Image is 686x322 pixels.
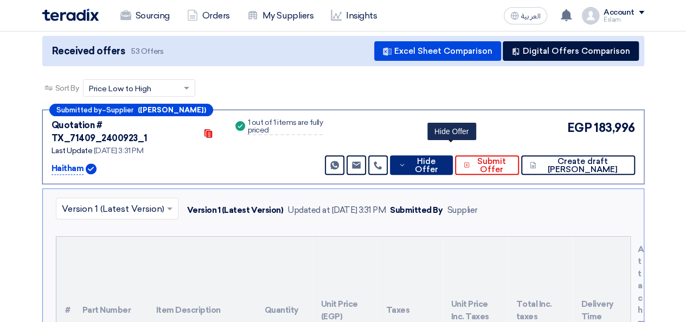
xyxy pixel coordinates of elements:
[42,9,99,21] img: Teradix logo
[55,83,79,94] span: Sort By
[447,204,477,217] div: Supplier
[521,155,634,175] button: Create draft [PERSON_NAME]
[472,157,510,174] span: Submit Offer
[56,106,102,113] span: Submitted by
[49,104,213,116] div: –
[94,146,143,155] span: [DATE] 3:31 PM
[539,157,626,174] span: Create draft [PERSON_NAME]
[374,41,501,61] button: Excel Sheet Comparison
[604,8,634,17] div: Account
[390,155,452,175] button: Hide Offer
[582,7,599,24] img: profile_test.png
[131,46,163,56] span: 53 Offers
[408,157,444,174] span: Hide Offer
[247,119,323,135] div: 1 out of 1 items are fully priced
[239,4,322,28] a: My Suppliers
[455,155,520,175] button: Submit Offer
[604,17,644,23] div: Eslam
[390,204,443,217] div: Submitted By
[567,119,592,137] span: EGP
[52,119,197,145] div: Quotation # TX_71409_2400923_1
[52,162,84,175] p: Haitham
[138,106,206,113] b: ([PERSON_NAME])
[503,41,639,61] button: Digital Offers Comparison
[112,4,178,28] a: Sourcing
[89,83,151,94] span: Price Low to High
[287,204,386,217] div: Updated at [DATE] 3:31 PM
[594,119,635,137] span: 183,996
[504,7,547,24] button: العربية
[52,44,125,59] span: Received offers
[427,123,476,140] div: Hide Offer
[322,4,386,28] a: Insights
[86,163,97,174] img: Verified Account
[106,106,133,113] span: Supplier
[52,146,93,155] span: Last Update
[178,4,239,28] a: Orders
[521,12,541,20] span: العربية
[187,204,284,217] div: Version 1 (Latest Version)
